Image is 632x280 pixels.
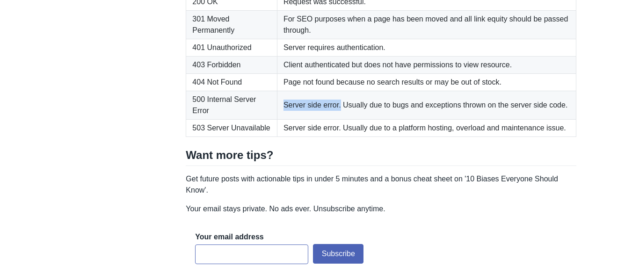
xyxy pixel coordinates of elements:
td: Server requires authentication. [277,39,576,57]
td: 404 Not Found [186,74,277,91]
td: Client authenticated but does not have permissions to view resource. [277,57,576,74]
td: 500 Internal Server Error [186,91,277,120]
p: Your email stays private. No ads ever. Unsubscribe anytime. [186,203,576,215]
td: 403 Forbidden [186,57,277,74]
td: 503 Server Unavailable [186,120,277,137]
td: 401 Unauthorized [186,39,277,57]
td: Page not found because no search results or may be out of stock. [277,74,576,91]
td: 301 Moved Permanently [186,11,277,39]
button: Subscribe [313,244,363,264]
td: Server side error. Usually due to bugs and exceptions thrown on the server side code. [277,91,576,120]
td: Server side error. Usually due to a platform hosting, overload and maintenance issue. [277,120,576,137]
h2: Want more tips? [186,148,576,166]
label: Your email address [195,232,263,242]
td: For SEO purposes when a page has been moved and all link equity should be passed through. [277,11,576,39]
p: Get future posts with actionable tips in under 5 minutes and a bonus cheat sheet on '10 Biases Ev... [186,173,576,196]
